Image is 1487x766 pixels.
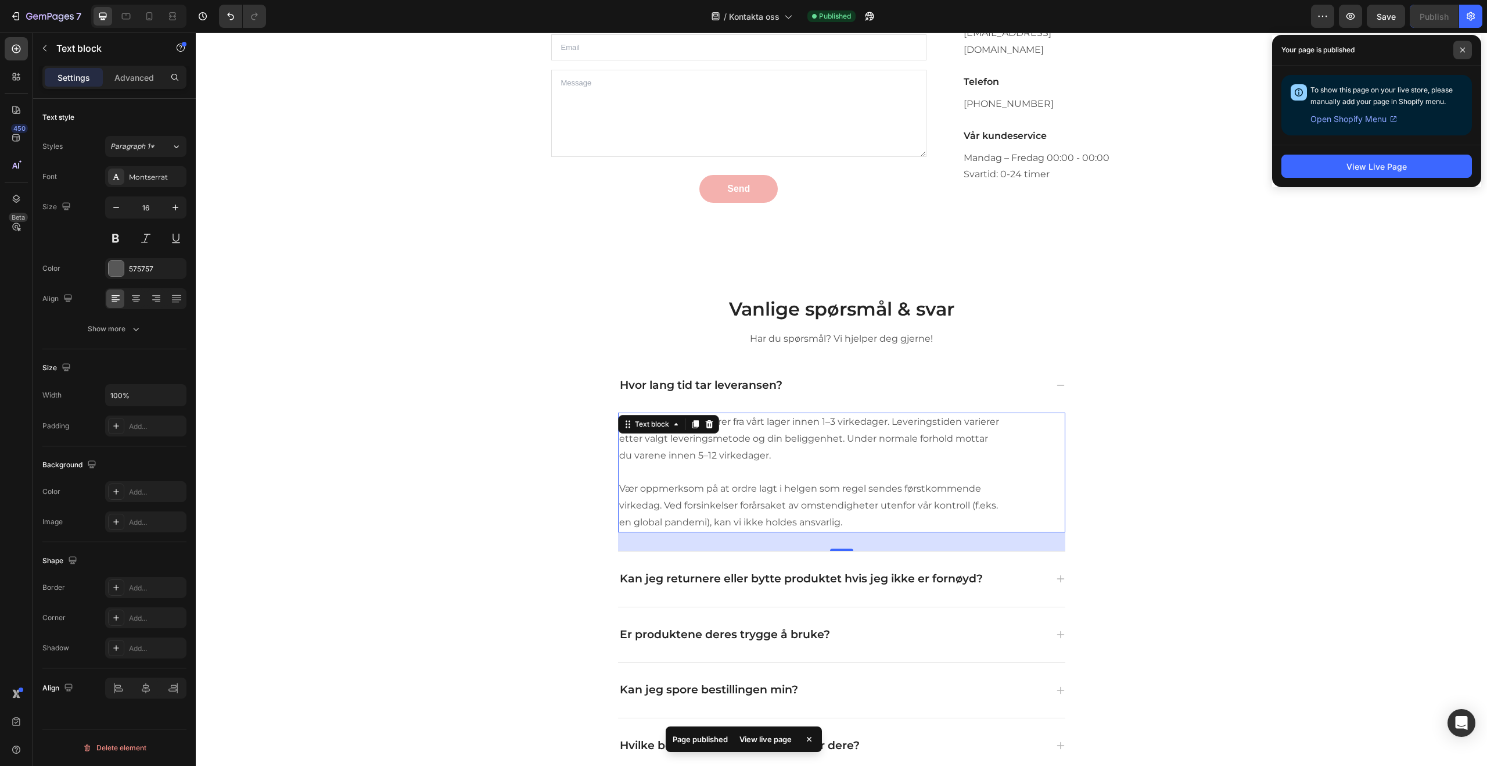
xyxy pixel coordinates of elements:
[129,487,184,497] div: Add...
[76,9,81,23] p: 7
[110,141,155,152] span: Paragraph 1*
[129,583,184,593] div: Add...
[42,739,186,757] button: Delete element
[58,71,90,84] p: Settings
[196,33,1487,766] iframe: Design area
[531,149,554,163] div: Send
[42,517,63,527] div: Image
[1281,155,1472,178] button: View Live Page
[1448,709,1475,737] div: Open Intercom Messenger
[42,360,73,376] div: Size
[1346,160,1407,173] div: View Live Page
[424,346,587,360] p: Hvor lang tid tar leveransen?
[423,381,803,431] p: Vi sender vanligvis varer fra vårt lager innen 1–3 virkedager. Leveringstiden varierer etter valg...
[1420,10,1449,23] div: Publish
[129,517,184,528] div: Add...
[42,390,62,400] div: Width
[42,421,69,431] div: Padding
[42,553,80,569] div: Shape
[673,733,728,745] p: Page published
[42,613,66,623] div: Corner
[437,386,476,397] div: Text block
[129,172,184,182] div: Montserrat
[42,643,69,653] div: Shadow
[5,5,87,28] button: 7
[42,582,65,593] div: Border
[42,263,60,274] div: Color
[42,681,76,696] div: Align
[42,199,73,215] div: Size
[114,71,154,84] p: Advanced
[11,124,28,133] div: 450
[724,10,727,23] span: /
[504,142,582,170] button: Send
[42,318,186,339] button: Show more
[819,11,851,22] span: Published
[9,213,28,222] div: Beta
[297,263,994,290] h2: Vanlige spørsmål & svar
[82,741,146,755] div: Delete element
[129,643,184,654] div: Add...
[42,457,99,473] div: Background
[424,706,664,721] p: Hvilke betalingsmetoder aksepterer dere?
[129,421,184,432] div: Add...
[767,41,936,58] h3: Telefon
[768,98,851,109] strong: Vår kundeservice
[219,5,266,28] div: Undo/Redo
[129,264,184,274] div: 575757
[1410,5,1459,28] button: Publish
[424,539,787,554] p: Kan jeg returnere eller bytte produktet hvis jeg ikke er fornøyd?
[42,112,74,123] div: Text style
[768,63,935,80] p: [PHONE_NUMBER]
[106,385,186,406] input: Auto
[768,134,935,151] p: Svartid: 0-24 timer
[42,291,75,307] div: Align
[423,448,803,498] p: Vær oppmerksom på at ordre lagt i helgen som regel sendes førstkommende virkedag. Ved forsinkelse...
[422,380,804,500] div: Rich Text Editor. Editing area: main
[768,117,935,134] p: Mandag – Fredag 00:00 - 00:00
[729,10,780,23] span: Kontakta oss
[732,731,799,747] div: View live page
[1310,112,1387,126] span: Open Shopify Menu
[1377,12,1396,22] span: Save
[1310,85,1453,106] span: To show this page on your live store, please manually add your page in Shopify menu.
[1281,44,1355,56] p: Your page is published
[424,650,602,665] p: Kan jeg spore bestillingen min?
[299,298,993,315] p: Har du spørsmål? Vi hjelper deg gjerne!
[88,323,142,335] div: Show more
[56,41,155,55] p: Text block
[424,595,634,610] p: Er produktene deres trygge å bruke?
[1367,5,1405,28] button: Save
[42,486,60,497] div: Color
[42,141,63,152] div: Styles
[105,136,186,157] button: Paragraph 1*
[42,171,57,182] div: Font
[129,613,184,624] div: Add...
